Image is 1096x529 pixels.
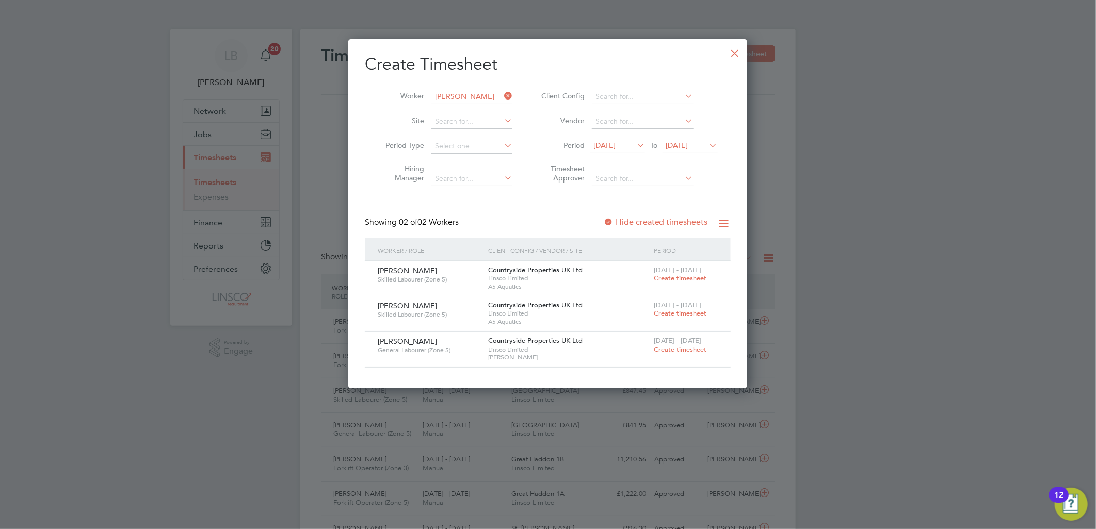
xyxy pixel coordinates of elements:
div: Showing [365,217,461,228]
input: Search for... [592,172,694,186]
span: [DATE] [666,141,688,150]
span: [PERSON_NAME] [378,301,437,310]
span: Countryside Properties UK Ltd [488,301,583,309]
label: Site [378,116,424,125]
span: Create timesheet [654,345,706,354]
span: Create timesheet [654,309,706,318]
label: Hiring Manager [378,164,424,183]
label: Timesheet Approver [538,164,585,183]
label: Period [538,141,585,150]
span: Skilled Labourer (Zone 5) [378,310,480,319]
span: A5 Aquatics [488,318,649,326]
input: Search for... [431,114,512,129]
span: [DATE] - [DATE] [654,336,701,345]
div: 12 [1054,495,1063,508]
input: Search for... [592,114,694,129]
span: [DATE] - [DATE] [654,301,701,309]
span: 02 Workers [399,217,459,227]
div: Worker / Role [375,238,486,262]
h2: Create Timesheet [365,54,731,75]
span: [DATE] [593,141,616,150]
label: Client Config [538,91,585,101]
span: Linsco Limited [488,274,649,283]
span: 02 of [399,217,417,227]
label: Hide created timesheets [603,217,708,227]
span: General Labourer (Zone 5) [378,346,480,354]
span: Linsco Limited [488,345,649,354]
input: Select one [431,139,512,154]
span: Linsco Limited [488,309,649,318]
span: A5 Aquatics [488,283,649,291]
div: Period [651,238,720,262]
input: Search for... [431,172,512,186]
span: [PERSON_NAME] [378,266,437,275]
input: Search for... [592,90,694,104]
input: Search for... [431,90,512,104]
span: [PERSON_NAME] [488,353,649,361]
span: Skilled Labourer (Zone 5) [378,275,480,284]
label: Period Type [378,141,424,150]
span: [DATE] - [DATE] [654,266,701,274]
span: Create timesheet [654,274,706,283]
div: Client Config / Vendor / Site [486,238,651,262]
span: To [647,139,660,152]
label: Worker [378,91,424,101]
span: Countryside Properties UK Ltd [488,266,583,274]
span: Countryside Properties UK Ltd [488,336,583,345]
button: Open Resource Center, 12 new notifications [1055,488,1088,521]
label: Vendor [538,116,585,125]
span: [PERSON_NAME] [378,337,437,346]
